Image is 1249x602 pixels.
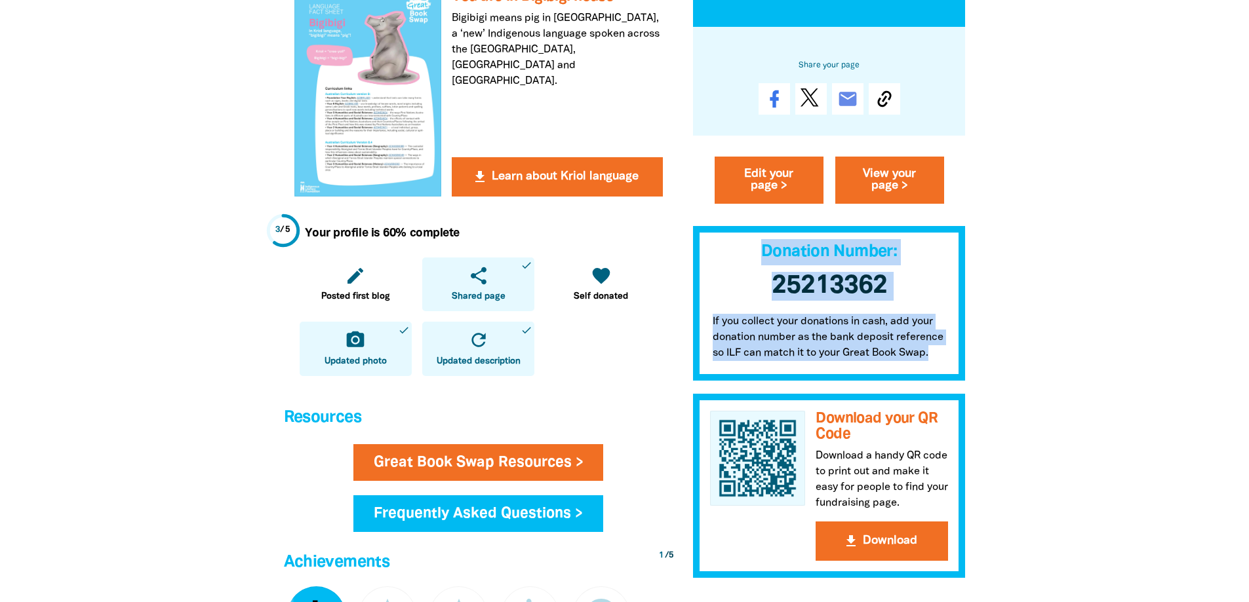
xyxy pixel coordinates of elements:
div: / 5 [275,224,290,236]
a: email [832,83,863,115]
a: refreshUpdated descriptiondone [422,322,534,376]
i: camera_alt [345,329,366,350]
i: done [398,324,410,336]
i: done [521,259,532,271]
i: edit [345,265,366,286]
span: Updated description [437,355,521,368]
span: 25213362 [772,274,887,298]
button: get_app Learn about Kriol language [452,157,662,197]
i: email [837,88,858,109]
a: camera_altUpdated photodone [300,322,412,376]
img: QR Code for Glenaeon's Great Book Swap [710,411,806,506]
h4: Achievements [284,550,673,576]
a: Share [759,83,790,115]
i: get_app [843,533,859,549]
i: done [521,324,532,336]
span: Shared page [452,290,506,303]
a: Frequently Asked Questions > [353,495,603,532]
a: Post [795,83,827,115]
div: / 5 [659,550,673,562]
button: Copy Link [869,83,900,115]
a: View your page > [835,157,944,204]
span: Self donated [574,290,628,303]
a: editPosted first blog [300,257,412,312]
a: favoriteSelf donated [545,257,657,312]
a: Edit your page > [715,157,823,204]
strong: Your profile is 60% complete [305,228,460,238]
a: Great Book Swap Resources > [353,444,604,481]
span: 3 [275,226,281,234]
span: 1 [659,552,664,559]
span: Posted first blog [321,290,390,303]
i: favorite [591,265,612,286]
i: refresh [468,329,489,350]
span: Donation Number: [761,244,897,259]
i: get_app [472,169,488,185]
p: If you collect your donations in cash, add your donation number as the bank deposit reference so ... [693,314,966,381]
button: get_appDownload [816,521,948,561]
span: Resources [284,410,361,425]
i: share [468,265,489,286]
h3: Download your QR Code [816,411,948,443]
a: shareShared pagedone [422,257,534,312]
h6: Share your page [714,58,945,73]
span: Updated photo [325,355,387,368]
